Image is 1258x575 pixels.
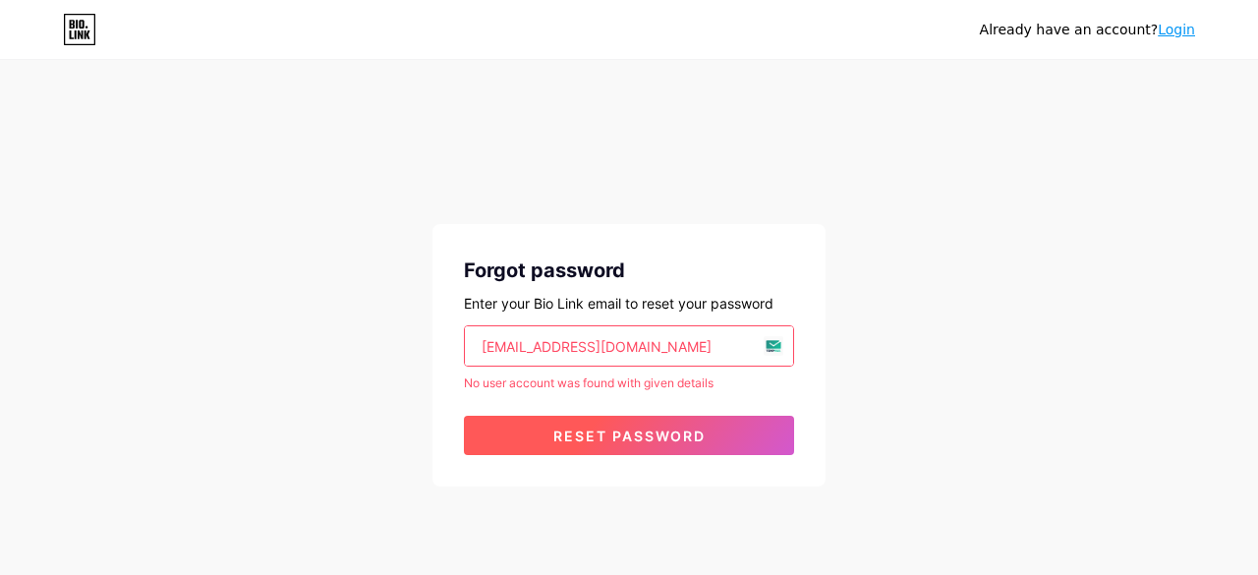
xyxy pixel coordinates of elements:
[464,374,794,392] div: No user account was found with given details
[465,326,793,366] input: Email
[553,428,706,444] span: Reset password
[464,293,794,314] div: Enter your Bio Link email to reset your password
[464,416,794,455] button: Reset password
[980,20,1195,40] div: Already have an account?
[1158,22,1195,37] a: Login
[464,256,794,285] div: Forgot password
